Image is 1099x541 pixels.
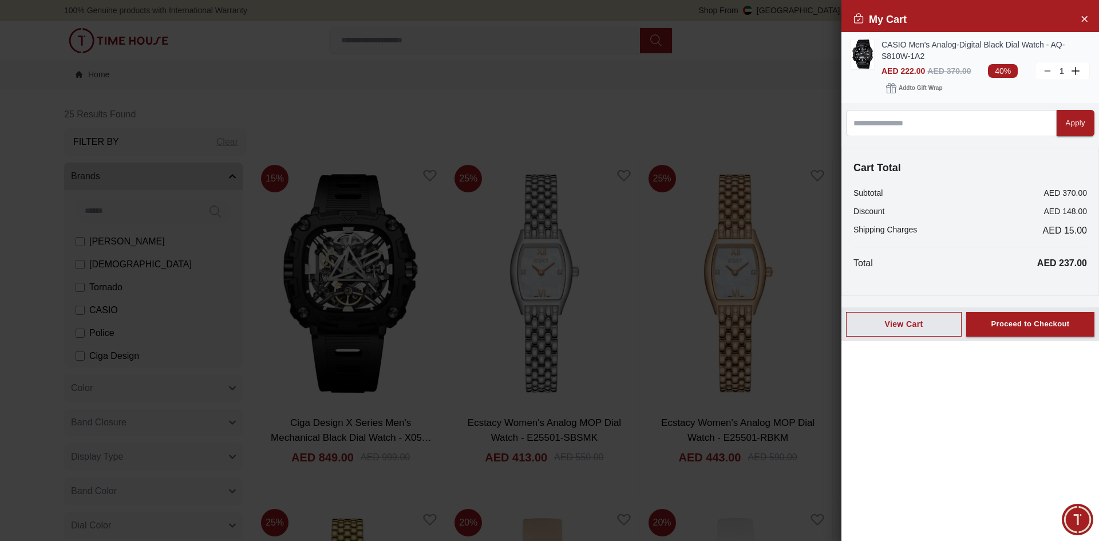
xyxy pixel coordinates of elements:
[988,64,1018,78] span: 40%
[881,66,925,76] span: AED 222.00
[1057,110,1094,136] button: Apply
[1057,65,1066,77] p: 1
[881,39,1090,62] a: CASIO Men's Analog-Digital Black Dial Watch - AQ-S810W-1A2
[853,187,883,199] p: Subtotal
[856,318,952,330] div: View Cart
[1062,504,1093,535] div: Chat Widget
[1044,206,1088,217] p: AED 148.00
[1075,9,1093,27] button: Close Account
[1044,187,1088,199] p: AED 370.00
[1037,256,1087,270] p: AED 237.00
[927,66,971,76] span: AED 370.00
[966,312,1094,337] button: Proceed to Checkout
[991,318,1069,331] div: Proceed to Checkout
[899,82,942,94] span: Add to Gift Wrap
[853,160,1087,176] h4: Cart Total
[851,40,874,69] img: ...
[853,224,917,238] p: Shipping Charges
[846,312,962,337] button: View Cart
[881,80,947,96] button: Addto Gift Wrap
[853,256,873,270] p: Total
[853,11,907,27] h2: My Cart
[1066,117,1085,130] div: Apply
[1043,224,1087,238] span: AED 15.00
[853,206,884,217] p: Discount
